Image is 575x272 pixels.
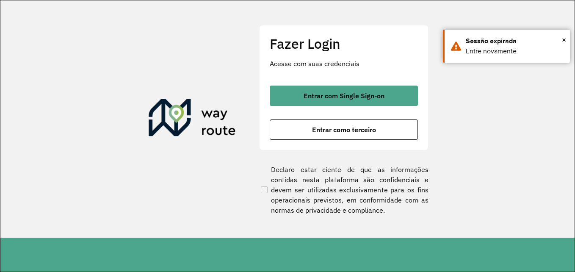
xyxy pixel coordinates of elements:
[270,36,418,52] h2: Fazer Login
[562,33,566,46] span: ×
[304,92,384,99] span: Entrar com Single Sign-on
[270,119,418,140] button: button
[259,164,428,215] label: Declaro estar ciente de que as informações contidas nesta plataforma são confidenciais e devem se...
[270,86,418,106] button: button
[466,46,564,56] div: Entre novamente
[466,36,564,46] div: Sessão expirada
[562,33,566,46] button: Close
[312,126,376,133] span: Entrar como terceiro
[149,99,236,139] img: Roteirizador AmbevTech
[270,58,418,69] p: Acesse com suas credenciais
